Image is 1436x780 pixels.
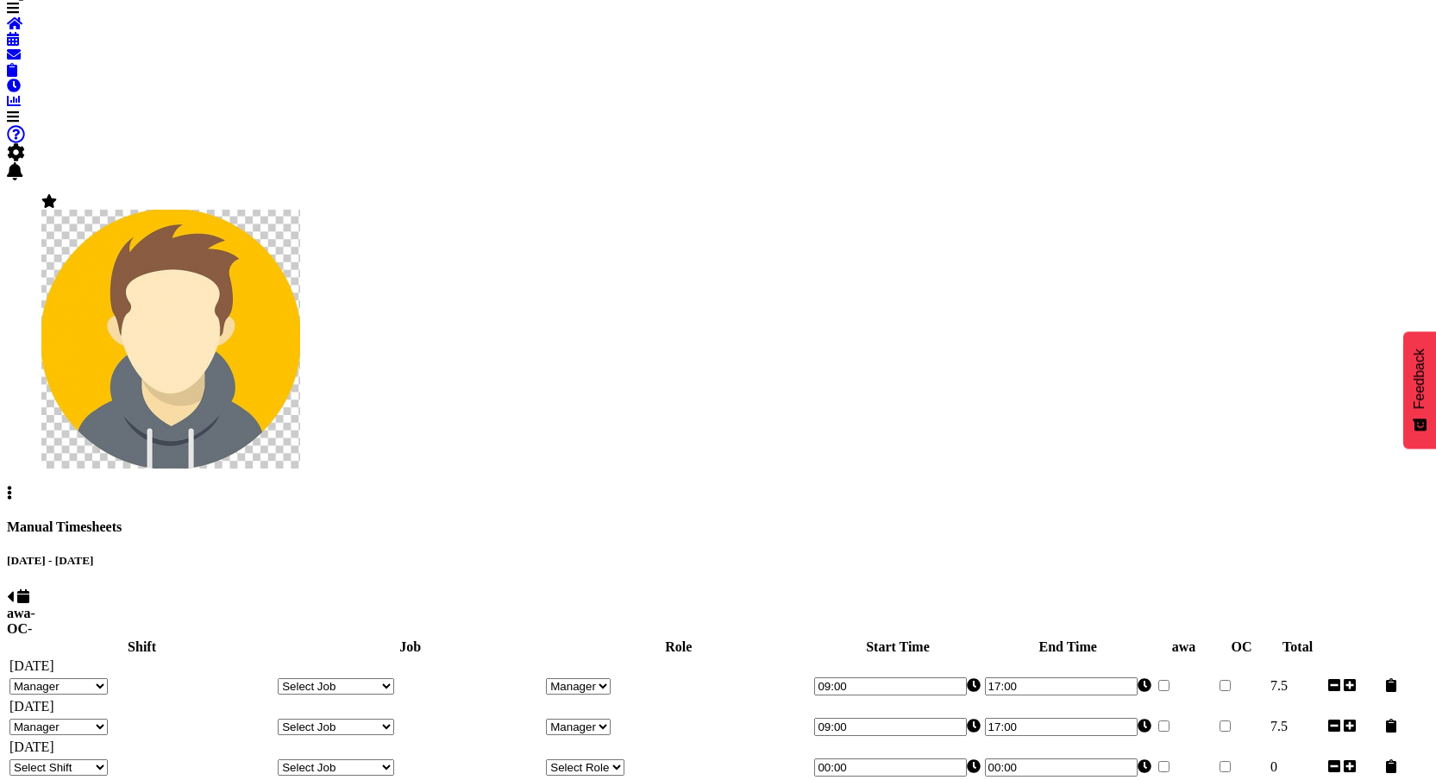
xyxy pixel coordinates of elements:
button: Feedback - Show survey [1403,331,1436,449]
td: 7.5 [1270,676,1326,696]
td: [DATE] [9,657,1427,675]
div: Role [546,639,811,655]
div: Job [278,639,542,655]
input: Click to select... [814,718,967,736]
h4: Manual Timesheets [7,519,1429,535]
input: Click to select... [985,758,1138,777]
div: End Time [985,639,1151,655]
div: - [7,621,1429,637]
strong: awa [7,606,31,620]
strong: OC [7,621,28,636]
div: Start Time [814,639,981,655]
td: [DATE] [9,698,1427,715]
td: 0 [1270,758,1326,777]
div: Shift [9,639,274,655]
input: Click to select... [814,677,967,695]
h5: [DATE] - [DATE] [7,554,1429,568]
span: Feedback [1412,349,1427,409]
div: Total [1270,639,1325,655]
div: - [7,606,1429,621]
input: Click to select... [985,718,1138,736]
input: Click to select... [814,758,967,777]
td: 7.5 [1270,717,1326,737]
td: [DATE] [9,739,1427,756]
div: OC [1216,639,1267,655]
input: Click to select... [985,677,1138,695]
img: admin-rosteritf9cbda91fdf824d97c9d6345b1f660ea.png [41,210,300,469]
div: awa [1155,639,1213,655]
